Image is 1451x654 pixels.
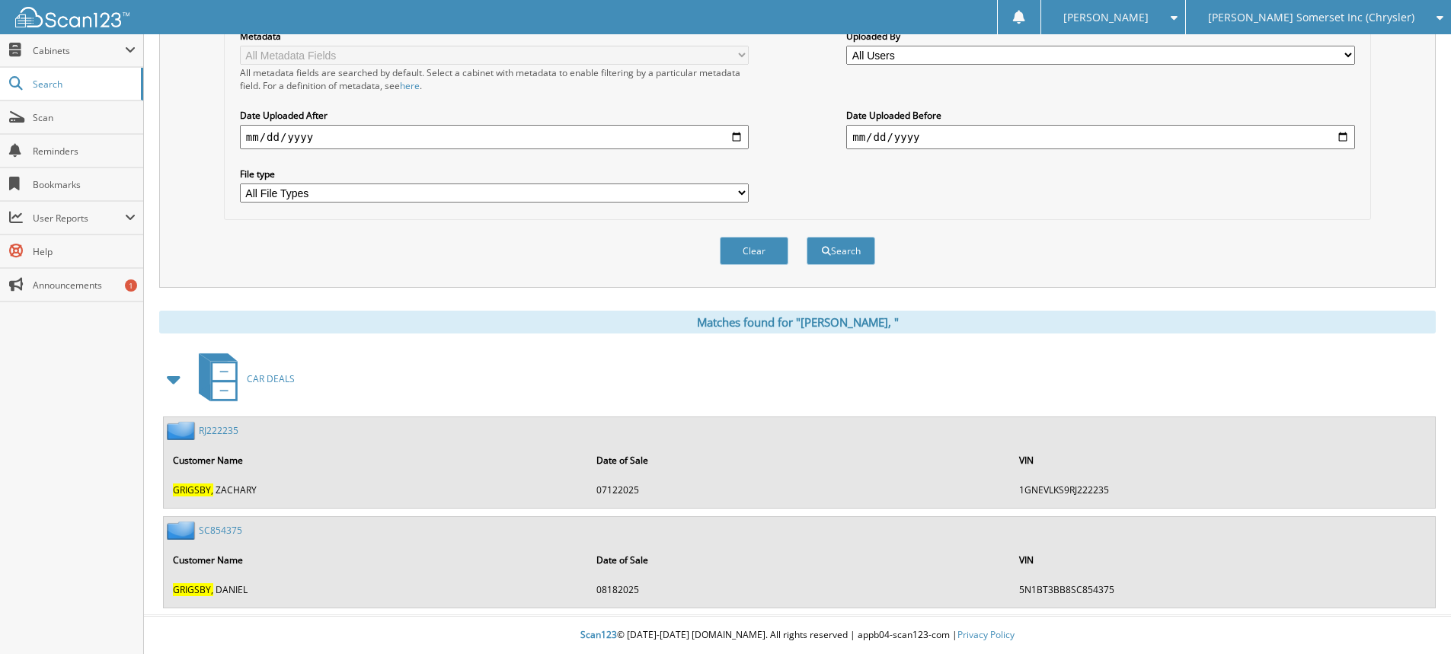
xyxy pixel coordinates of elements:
th: Customer Name [165,544,587,576]
span: C A R D E A L S [247,372,295,385]
a: RJ222235 [199,424,238,437]
input: start [240,125,749,149]
label: File type [240,167,749,180]
label: Date Uploaded After [240,109,749,122]
a: SC854375 [199,524,242,537]
div: © [DATE]-[DATE] [DOMAIN_NAME]. All rights reserved | appb04-scan123-com | [144,617,1451,654]
td: Z A C H A R Y [165,477,587,502]
span: Reminders [33,145,136,158]
button: Search [807,237,875,265]
input: end [846,125,1355,149]
span: [PERSON_NAME] [1063,13,1149,22]
a: CAR DEALS [190,349,295,409]
span: Bookmarks [33,178,136,191]
td: 0 7 1 2 2 0 2 5 [589,477,1011,502]
th: Date of Sale [589,445,1011,476]
span: G R I G S B Y , [173,583,213,596]
span: Scan [33,111,136,124]
div: Matches found for "[PERSON_NAME], " [159,311,1436,333]
th: Date of Sale [589,544,1011,576]
div: 1 [125,279,137,292]
div: All metadata fields are searched by default. Select a cabinet with metadata to enable filtering b... [240,66,749,92]
a: here [400,79,420,92]
label: Uploaded By [846,30,1355,43]
span: Search [33,78,133,91]
span: [PERSON_NAME] Somerset Inc (Chrysler) [1208,13,1414,22]
button: Clear [720,237,788,265]
label: Metadata [240,30,749,43]
span: Announcements [33,279,136,292]
span: User Reports [33,212,125,225]
td: 1 G N E V L K S 9 R J 2 2 2 2 3 5 [1012,477,1433,502]
img: scan123-logo-white.svg [15,7,129,27]
img: folder2.png [167,521,199,540]
th: VIN [1012,544,1433,576]
a: Privacy Policy [957,628,1015,641]
span: Cabinets [33,44,125,57]
th: Customer Name [165,445,587,476]
td: 5 N 1 B T 3 B B 8 S C 8 5 4 3 7 5 [1012,577,1433,602]
td: 0 8 1 8 2 0 2 5 [589,577,1011,602]
span: G R I G S B Y , [173,483,213,496]
img: folder2.png [167,421,199,440]
td: D A N I E L [165,577,587,602]
span: Scan123 [580,628,617,641]
label: Date Uploaded Before [846,109,1355,122]
span: Help [33,245,136,258]
th: VIN [1012,445,1433,476]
